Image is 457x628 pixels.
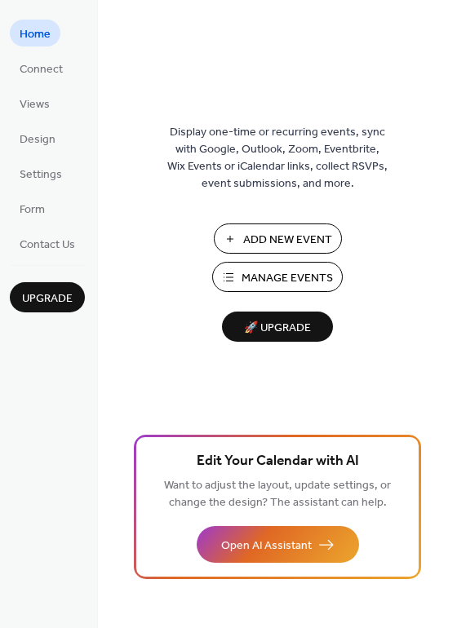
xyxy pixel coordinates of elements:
[10,160,72,187] a: Settings
[243,232,332,249] span: Add New Event
[20,26,51,43] span: Home
[20,131,55,148] span: Design
[10,55,73,82] a: Connect
[212,262,343,292] button: Manage Events
[197,526,359,563] button: Open AI Assistant
[20,237,75,254] span: Contact Us
[10,90,60,117] a: Views
[214,223,342,254] button: Add New Event
[20,61,63,78] span: Connect
[221,537,312,555] span: Open AI Assistant
[10,282,85,312] button: Upgrade
[10,20,60,46] a: Home
[197,450,359,473] span: Edit Your Calendar with AI
[164,475,391,514] span: Want to adjust the layout, update settings, or change the design? The assistant can help.
[232,317,323,339] span: 🚀 Upgrade
[20,166,62,184] span: Settings
[20,201,45,219] span: Form
[242,270,333,287] span: Manage Events
[222,312,333,342] button: 🚀 Upgrade
[167,124,388,192] span: Display one-time or recurring events, sync with Google, Outlook, Zoom, Eventbrite, Wix Events or ...
[22,290,73,307] span: Upgrade
[10,125,65,152] a: Design
[10,195,55,222] a: Form
[20,96,50,113] span: Views
[10,230,85,257] a: Contact Us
